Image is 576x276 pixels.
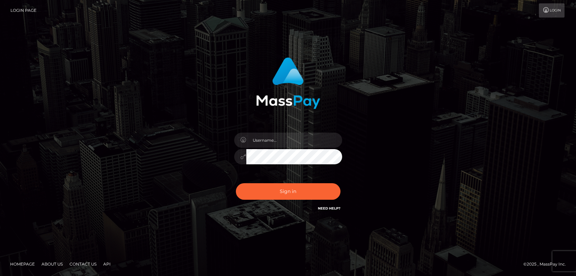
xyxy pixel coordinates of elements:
[246,133,342,148] input: Username...
[236,183,340,200] button: Sign in
[39,259,65,269] a: About Us
[101,259,113,269] a: API
[318,206,340,211] a: Need Help?
[7,259,37,269] a: Homepage
[256,57,320,109] img: MassPay Login
[539,3,565,18] a: Login
[10,3,36,18] a: Login Page
[523,260,571,268] div: © 2025 , MassPay Inc.
[67,259,99,269] a: Contact Us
